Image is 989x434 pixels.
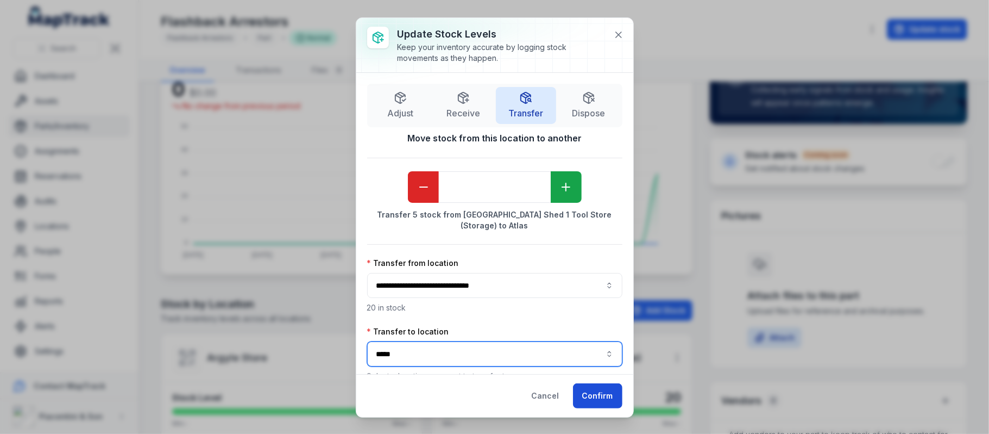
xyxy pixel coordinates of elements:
[367,371,622,382] p: Select a location you want to transfer to
[522,383,569,408] button: Cancel
[446,107,480,120] span: Receive
[367,302,622,313] p: 20 in stock
[367,209,622,231] strong: Transfer 5 stock from [GEOGRAPHIC_DATA] Shed 1 Tool Store (Storage) to Atlas
[573,383,622,408] button: Confirm
[367,258,459,269] label: Transfer from location
[572,107,605,120] span: Dispose
[558,87,619,124] button: Dispose
[439,171,551,203] input: undefined-form-item-label
[508,107,543,120] span: Transfer
[398,27,605,42] h3: Update stock levels
[370,87,431,124] button: Adjust
[496,87,557,124] button: Transfer
[367,326,449,337] label: Transfer to location
[387,107,413,120] span: Adjust
[433,87,494,124] button: Receive
[398,42,605,64] div: Keep your inventory accurate by logging stock movements as they happen.
[367,132,622,145] strong: Move stock from this location to another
